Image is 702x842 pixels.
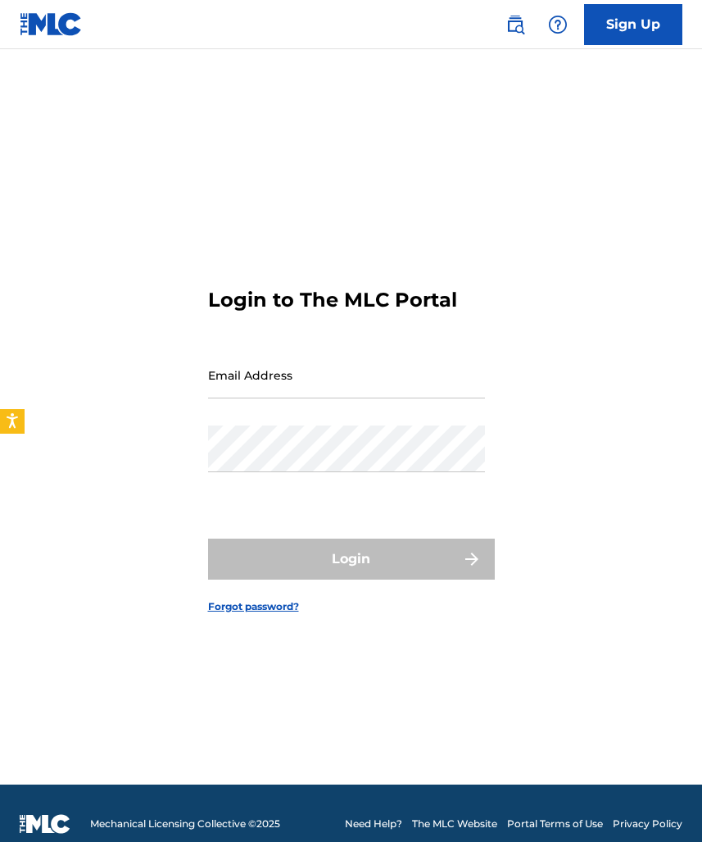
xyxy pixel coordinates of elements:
img: MLC Logo [20,12,83,36]
img: help [548,15,568,34]
a: Privacy Policy [613,817,682,831]
img: search [505,15,525,34]
a: The MLC Website [412,817,497,831]
a: Portal Terms of Use [507,817,603,831]
h3: Login to The MLC Portal [208,288,457,312]
a: Sign Up [584,4,682,45]
a: Need Help? [345,817,402,831]
span: Mechanical Licensing Collective © 2025 [90,817,280,831]
a: Forgot password? [208,599,299,614]
a: Public Search [499,8,532,41]
div: Help [541,8,574,41]
img: logo [20,814,70,834]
